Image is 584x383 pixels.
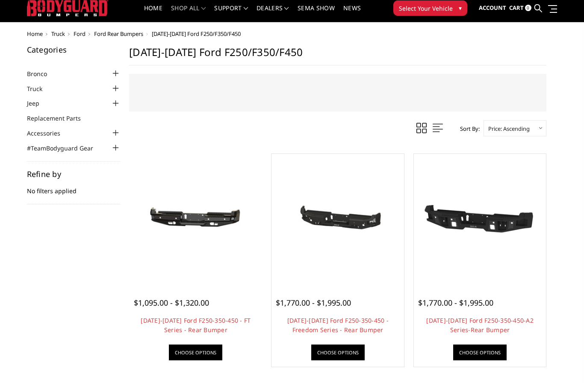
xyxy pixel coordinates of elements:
[525,5,531,11] span: 0
[51,30,65,38] a: Truck
[27,114,91,123] a: Replacement Parts
[169,345,222,360] a: Choose Options
[276,298,351,308] span: $1,770.00 - $1,995.00
[453,345,507,360] a: Choose Options
[27,46,121,53] h5: Categories
[343,5,361,22] a: News
[418,298,493,308] span: $1,770.00 - $1,995.00
[27,170,121,178] h5: Refine by
[257,5,289,22] a: Dealers
[455,122,480,135] label: Sort By:
[134,298,209,308] span: $1,095.00 - $1,320.00
[152,30,241,38] span: [DATE]-[DATE] Ford F250/F350/F450
[144,5,162,22] a: Home
[426,316,534,334] a: [DATE]-[DATE] Ford F250-350-450-A2 Series-Rear Bumper
[129,46,546,65] h1: [DATE]-[DATE] Ford F250/F350/F450
[132,156,260,284] a: 2023-2025 Ford F250-350-450 - FT Series - Rear Bumper
[541,342,584,383] iframe: Chat Widget
[479,4,506,12] span: Account
[393,0,467,16] button: Select Your Vehicle
[311,345,365,360] a: Choose Options
[459,3,462,12] span: ▾
[94,30,143,38] a: Ford Rear Bumpers
[171,5,206,22] a: shop all
[132,190,260,250] img: 2023-2025 Ford F250-350-450 - FT Series - Rear Bumper
[27,69,58,78] a: Bronco
[27,144,104,153] a: #TeamBodyguard Gear
[509,4,524,12] span: Cart
[27,99,50,108] a: Jeep
[27,170,121,204] div: No filters applied
[416,184,544,256] img: 2023-2025 Ford F250-350-450-A2 Series-Rear Bumper
[287,316,389,334] a: [DATE]-[DATE] Ford F250-350-450 - Freedom Series - Rear Bumper
[416,156,544,284] a: 2023-2025 Ford F250-350-450-A2 Series-Rear Bumper 2023-2025 Ford F250-350-450-A2 Series-Rear Bumper
[27,129,71,138] a: Accessories
[214,5,248,22] a: Support
[27,84,53,93] a: Truck
[141,316,251,334] a: [DATE]-[DATE] Ford F250-350-450 - FT Series - Rear Bumper
[27,30,43,38] a: Home
[274,156,401,284] a: 2023-2025 Ford F250-350-450 - Freedom Series - Rear Bumper 2023-2025 Ford F250-350-450 - Freedom ...
[74,30,86,38] a: Ford
[298,5,335,22] a: SEMA Show
[399,4,453,13] span: Select Your Vehicle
